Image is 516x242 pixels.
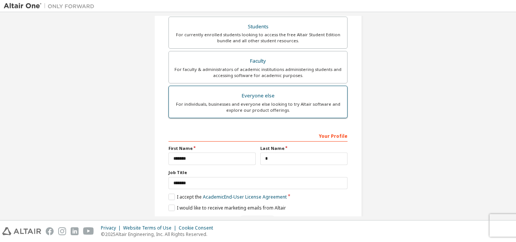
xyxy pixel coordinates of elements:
img: instagram.svg [58,227,66,235]
div: Cookie Consent [179,225,218,231]
img: youtube.svg [83,227,94,235]
div: For faculty & administrators of academic institutions administering students and accessing softwa... [173,66,343,79]
div: You need to provide your academic email [168,216,348,227]
div: Website Terms of Use [123,225,179,231]
div: For individuals, businesses and everyone else looking to try Altair software and explore our prod... [173,101,343,113]
img: linkedin.svg [71,227,79,235]
img: Altair One [4,2,98,10]
img: facebook.svg [46,227,54,235]
p: © 2025 Altair Engineering, Inc. All Rights Reserved. [101,231,218,237]
label: Job Title [168,170,348,176]
label: I would like to receive marketing emails from Altair [168,205,286,211]
img: altair_logo.svg [2,227,41,235]
a: Academic End-User License Agreement [203,194,287,200]
div: Everyone else [173,91,343,101]
div: Students [173,22,343,32]
label: I accept the [168,194,287,200]
div: For currently enrolled students looking to access the free Altair Student Edition bundle and all ... [173,32,343,44]
div: Privacy [101,225,123,231]
div: Your Profile [168,129,348,142]
label: Last Name [260,145,348,151]
div: Faculty [173,56,343,66]
label: First Name [168,145,256,151]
